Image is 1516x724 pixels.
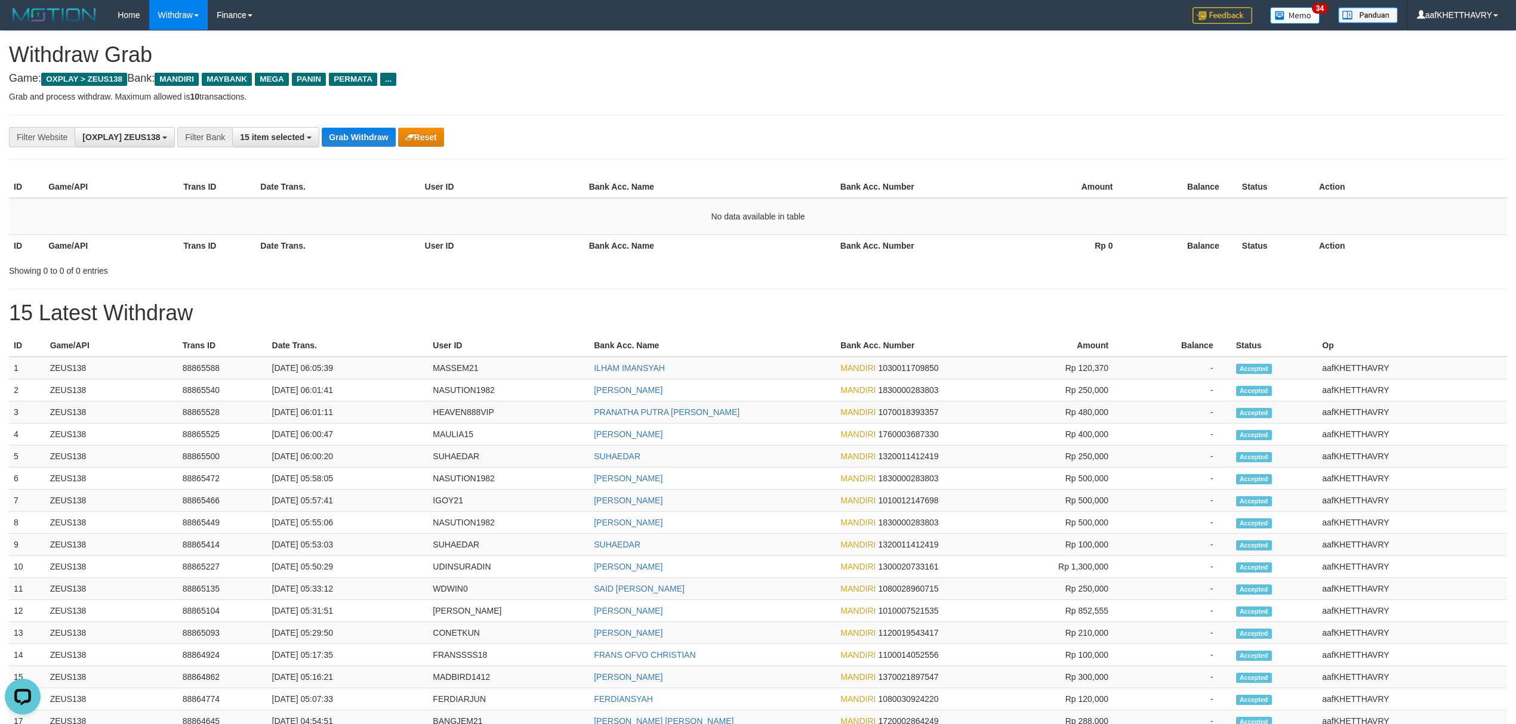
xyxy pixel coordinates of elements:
[840,385,876,395] span: MANDIRI
[969,335,1126,357] th: Amount
[9,401,45,423] td: 3
[594,496,663,505] a: [PERSON_NAME]
[45,512,178,534] td: ZEUS138
[594,694,653,704] a: FERDIANSYAH
[428,445,589,468] td: SUHAEDAR
[1126,688,1231,710] td: -
[255,234,420,256] th: Date Trans.
[1236,364,1272,374] span: Accepted
[1317,644,1507,666] td: aafKHETTHAVRY
[1236,695,1272,705] span: Accepted
[178,556,267,578] td: 88865227
[9,234,44,256] th: ID
[594,385,663,395] a: [PERSON_NAME]
[1317,401,1507,423] td: aafKHETTHAVRY
[1317,600,1507,622] td: aafKHETTHAVRY
[594,606,663,615] a: [PERSON_NAME]
[970,234,1131,256] th: Rp 0
[969,688,1126,710] td: Rp 120,000
[1126,423,1231,445] td: -
[594,363,665,373] a: ILHAM IMANSYAH
[878,451,938,461] span: Copy 1320011412419 to clipboard
[878,672,938,682] span: Copy 1370021897547 to clipboard
[840,451,876,461] span: MANDIRI
[1338,7,1398,23] img: panduan.png
[1126,445,1231,468] td: -
[45,600,178,622] td: ZEUS138
[178,468,267,490] td: 88865472
[1314,176,1507,198] th: Action
[969,357,1126,379] td: Rp 120,370
[840,562,876,571] span: MANDIRI
[1231,335,1318,357] th: Status
[969,512,1126,534] td: Rp 500,000
[267,401,429,423] td: [DATE] 06:01:11
[1317,490,1507,512] td: aafKHETTHAVRY
[840,496,876,505] span: MANDIRI
[267,600,429,622] td: [DATE] 05:31:51
[428,401,589,423] td: HEAVEN888VIP
[380,73,396,86] span: ...
[878,474,938,483] span: Copy 1830000283803 to clipboard
[969,556,1126,578] td: Rp 1,300,000
[255,176,420,198] th: Date Trans.
[267,556,429,578] td: [DATE] 05:50:29
[178,688,267,710] td: 88864774
[267,423,429,445] td: [DATE] 06:00:47
[1236,496,1272,506] span: Accepted
[398,128,444,147] button: Reset
[1317,379,1507,401] td: aafKHETTHAVRY
[1126,468,1231,490] td: -
[267,644,429,666] td: [DATE] 05:17:35
[178,379,267,401] td: 88865540
[969,600,1126,622] td: Rp 852,555
[1126,666,1231,688] td: -
[322,128,395,147] button: Grab Withdraw
[840,606,876,615] span: MANDIRI
[1236,452,1272,462] span: Accepted
[840,672,876,682] span: MANDIRI
[840,694,876,704] span: MANDIRI
[178,234,255,256] th: Trans ID
[878,407,938,417] span: Copy 1070018393357 to clipboard
[969,379,1126,401] td: Rp 250,000
[420,176,584,198] th: User ID
[9,468,45,490] td: 6
[589,335,836,357] th: Bank Acc. Name
[45,622,178,644] td: ZEUS138
[1126,534,1231,556] td: -
[428,666,589,688] td: MADBIRD1412
[840,584,876,593] span: MANDIRI
[45,490,178,512] td: ZEUS138
[267,688,429,710] td: [DATE] 05:07:33
[45,401,178,423] td: ZEUS138
[267,357,429,379] td: [DATE] 06:05:39
[428,534,589,556] td: SUHAEDAR
[1193,7,1252,24] img: Feedback.jpg
[1236,386,1272,396] span: Accepted
[1317,445,1507,468] td: aafKHETTHAVRY
[9,490,45,512] td: 7
[1126,401,1231,423] td: -
[178,176,255,198] th: Trans ID
[878,496,938,505] span: Copy 1010012147698 to clipboard
[45,644,178,666] td: ZEUS138
[1131,234,1237,256] th: Balance
[1236,629,1272,639] span: Accepted
[1312,3,1328,14] span: 34
[1236,474,1272,484] span: Accepted
[878,363,938,373] span: Copy 1030011709850 to clipboard
[9,176,44,198] th: ID
[9,445,45,468] td: 5
[428,556,589,578] td: UDINSURADIN
[840,407,876,417] span: MANDIRI
[428,512,589,534] td: NASUTION1982
[594,584,685,593] a: SAID [PERSON_NAME]
[1237,176,1314,198] th: Status
[1126,644,1231,666] td: -
[1236,584,1272,595] span: Accepted
[45,445,178,468] td: ZEUS138
[428,490,589,512] td: IGOY21
[240,132,304,142] span: 15 item selected
[969,578,1126,600] td: Rp 250,000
